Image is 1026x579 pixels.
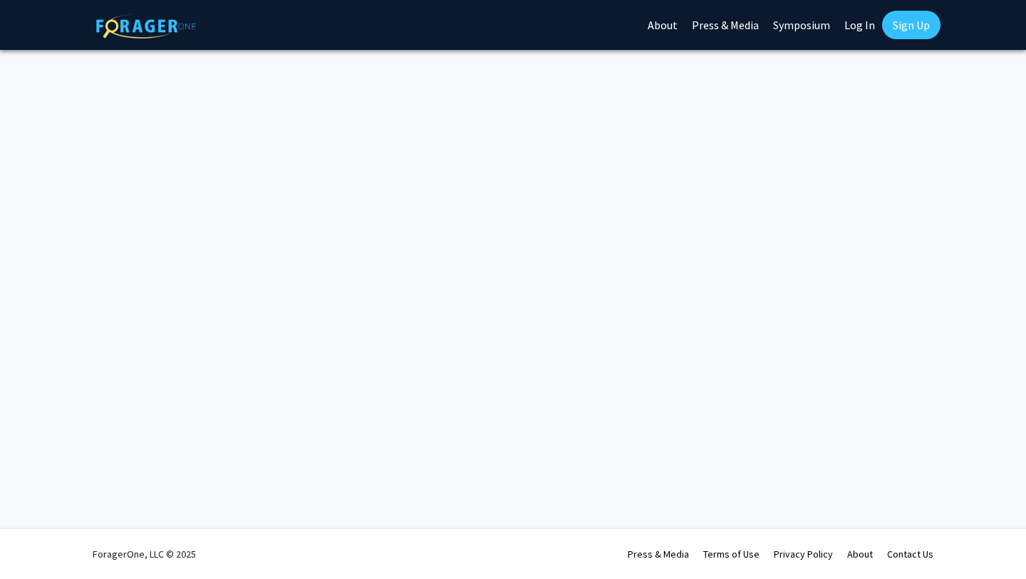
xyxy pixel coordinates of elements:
a: Contact Us [887,548,933,560]
a: Terms of Use [703,548,760,560]
img: ForagerOne Logo [96,14,196,39]
div: ForagerOne, LLC © 2025 [93,529,196,579]
a: About [847,548,873,560]
a: Privacy Policy [774,548,833,560]
a: Sign Up [882,11,940,39]
a: Press & Media [628,548,689,560]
